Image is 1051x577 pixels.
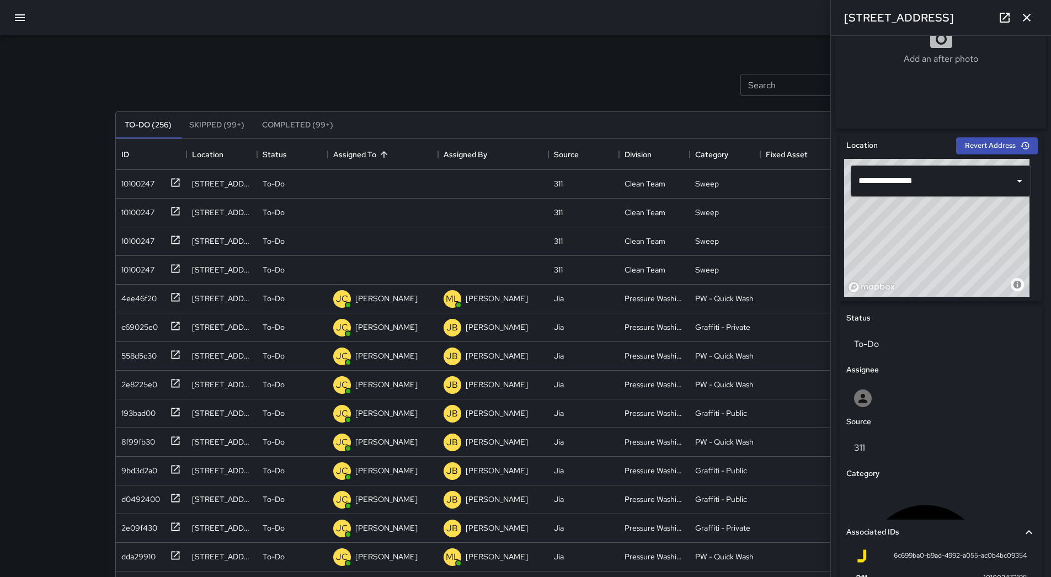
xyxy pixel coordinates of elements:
[466,465,528,476] p: [PERSON_NAME]
[690,139,760,170] div: Category
[446,493,458,506] p: JB
[336,493,348,506] p: JC
[466,350,528,361] p: [PERSON_NAME]
[446,321,458,334] p: JB
[554,322,564,333] div: Jia
[548,139,619,170] div: Source
[554,293,564,304] div: Jia
[117,202,154,218] div: 10100247
[355,551,418,562] p: [PERSON_NAME]
[355,379,418,390] p: [PERSON_NAME]
[554,379,564,390] div: Jia
[466,293,528,304] p: [PERSON_NAME]
[192,322,252,333] div: 465 Clementina Street
[333,139,376,170] div: Assigned To
[328,139,438,170] div: Assigned To
[554,207,563,218] div: 311
[117,174,154,189] div: 10100247
[695,322,750,333] div: Graffiti - Private
[695,465,747,476] div: Graffiti - Public
[625,551,684,562] div: Pressure Washing
[263,322,285,333] p: To-Do
[466,408,528,419] p: [PERSON_NAME]
[263,207,285,218] p: To-Do
[192,551,252,562] div: 991 Market Street
[554,408,564,419] div: Jia
[263,551,285,562] p: To-Do
[554,436,564,447] div: Jia
[355,322,418,333] p: [PERSON_NAME]
[117,489,160,505] div: d0492400
[336,407,348,420] p: JC
[192,436,252,447] div: 1018 Mission Street
[336,350,348,363] p: JC
[117,375,157,390] div: 2e8225e0
[192,465,252,476] div: 1095 Mission Street
[625,293,684,304] div: Pressure Washing
[253,112,342,138] button: Completed (99+)
[263,293,285,304] p: To-Do
[446,464,458,478] p: JB
[625,408,684,419] div: Pressure Washing
[695,522,750,533] div: Graffiti - Private
[192,494,252,505] div: 1101 Market Street
[263,494,285,505] p: To-Do
[355,408,418,419] p: [PERSON_NAME]
[695,494,747,505] div: Graffiti - Public
[257,139,328,170] div: Status
[695,408,747,419] div: Graffiti - Public
[466,436,528,447] p: [PERSON_NAME]
[554,264,563,275] div: 311
[117,317,158,333] div: c69025e0
[336,551,348,564] p: JC
[695,436,754,447] div: PW - Quick Wash
[355,465,418,476] p: [PERSON_NAME]
[695,379,754,390] div: PW - Quick Wash
[446,350,458,363] p: JB
[625,350,684,361] div: Pressure Washing
[121,139,129,170] div: ID
[263,379,285,390] p: To-Do
[695,551,754,562] div: PW - Quick Wash
[466,494,528,505] p: [PERSON_NAME]
[263,178,285,189] p: To-Do
[466,322,528,333] p: [PERSON_NAME]
[192,139,223,170] div: Location
[446,292,459,306] p: ML
[554,139,579,170] div: Source
[117,260,154,275] div: 10100247
[695,207,719,218] div: Sweep
[263,436,285,447] p: To-Do
[355,494,418,505] p: [PERSON_NAME]
[554,465,564,476] div: Jia
[446,551,459,564] p: ML
[117,288,157,304] div: 4ee46f20
[355,522,418,533] p: [PERSON_NAME]
[554,178,563,189] div: 311
[336,292,348,306] p: JC
[355,350,418,361] p: [PERSON_NAME]
[117,432,155,447] div: 8f99fb30
[466,551,528,562] p: [PERSON_NAME]
[444,139,487,170] div: Assigned By
[466,522,528,533] p: [PERSON_NAME]
[619,139,690,170] div: Division
[186,139,257,170] div: Location
[117,547,156,562] div: dda29910
[446,378,458,392] p: JB
[263,264,285,275] p: To-Do
[192,178,252,189] div: 1236 Market Street
[192,379,252,390] div: 12 6th Street
[446,522,458,535] p: JB
[695,350,754,361] div: PW - Quick Wash
[117,518,157,533] div: 2e09f430
[625,178,665,189] div: Clean Team
[192,408,252,419] div: 1 6th Street
[625,494,684,505] div: Pressure Washing
[695,139,728,170] div: Category
[117,403,156,419] div: 193bad00
[355,293,418,304] p: [PERSON_NAME]
[263,236,285,247] p: To-Do
[446,436,458,449] p: JB
[466,379,528,390] p: [PERSON_NAME]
